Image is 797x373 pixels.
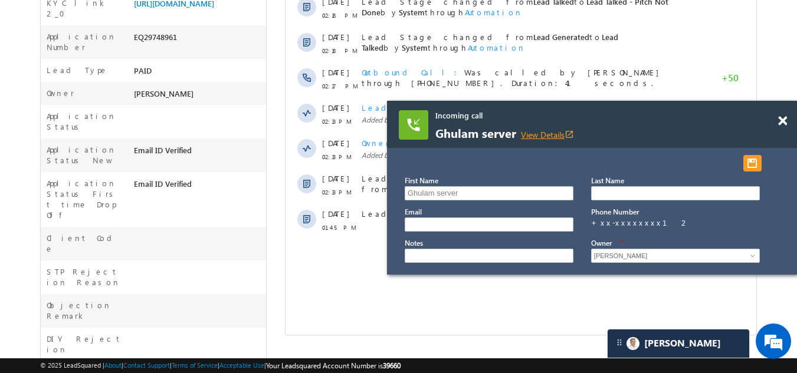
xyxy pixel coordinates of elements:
label: Owner [591,239,612,247]
span: +50 [436,214,453,229]
span: 02:18 PM [37,117,72,127]
span: [DATE] [37,138,63,149]
span: Automation [179,149,237,159]
span: Automation [286,326,343,336]
span: Lead Owner changed from to by through . [76,315,345,336]
div: carter-dragCarter[PERSON_NAME] [607,329,750,358]
span: Lead Talked [76,174,333,194]
img: Carter [627,337,639,350]
span: System [106,293,128,302]
span: [DATE] [37,315,63,326]
span: 39660 [383,361,401,370]
em: Start Chat [160,289,214,305]
a: Acceptable Use [219,361,264,369]
label: Client Code [47,233,123,254]
label: Objection Remark [47,300,123,321]
span: [DATE] [37,351,63,361]
span: Leads pushed - RYNG [76,245,213,255]
a: About [104,361,122,369]
div: PAID [131,65,267,81]
textarea: Type your message and hit 'Enter' [15,109,215,279]
span: [DATE] 02:13 PM [136,293,187,302]
span: 02:18 PM [37,187,72,198]
span: Was called by [PERSON_NAME] through [PHONE_NUMBER]. Duration:41 seconds. [76,209,379,230]
span: Time [178,9,193,27]
div: Sales Activity,Email Bounced,Email Link Clicked,Email Marked Spam,Email Opened & 189 more.. [59,9,147,27]
label: STP Rejection Reason [47,266,123,288]
label: First Name [405,176,438,185]
span: Incoming call [435,110,719,121]
label: Application Number [47,31,123,52]
span: google [288,351,313,361]
span: Added by on [76,257,421,268]
label: Application Status [47,111,123,132]
span: [PERSON_NAME] [142,326,201,336]
span: 02:18 PM [37,152,72,163]
span: [DATE] [37,174,63,184]
div: All Time [203,13,227,24]
span: Owner Assignment Date [76,280,213,290]
span: Lead Stage changed from to by through [76,174,333,194]
span: Lead Stage changed from to by through [76,138,383,159]
a: Contact Support [123,361,170,369]
span: [DATE] [37,280,63,291]
span: System [219,326,245,336]
span: [DATE] [37,209,63,220]
span: 02:17 PM [37,223,72,233]
span: Added by on [76,115,421,126]
span: Carter [644,338,721,349]
span: System [106,81,128,90]
span: [DATE] [37,68,63,78]
label: Application Status First time Drop Off [47,178,123,220]
div: EQ29748961 [131,31,267,48]
span: [DATE] 02:18 PM [136,81,187,90]
span: System [106,258,128,266]
span: 02:13 PM [37,258,72,269]
span: Lead Talked Activity [76,103,219,113]
span: System [331,351,357,361]
span: System [103,326,129,336]
span: System [113,149,139,159]
span: [PERSON_NAME] [134,88,193,98]
span: Activity Type [12,9,53,27]
img: d_60004797649_company_0_60004797649 [20,62,50,77]
span: [DATE] 02:13 PM [136,258,187,266]
div: [DATE] [12,46,50,57]
span: Lead Talked - Pitch Not Done [76,138,383,159]
span: System [106,116,128,125]
span: Lead Source changed from to by . [76,351,359,361]
button: Save and Dispose [743,155,762,171]
span: Outbound Call [76,209,179,219]
span: Your Leadsquared Account Number is [266,361,401,370]
span: Lead Generated [248,174,304,184]
span: System [116,184,142,194]
label: DIY Rejection [47,334,123,355]
span: © 2025 LeadSquared | | | | | [40,360,401,371]
label: Application Status New [47,144,123,166]
input: Type to Search [591,249,760,263]
div: 194 Selected [62,13,99,24]
span: 02:18 PM [37,81,72,92]
span: Lead Talked [248,138,288,148]
label: Last Name [591,176,624,185]
span: [DATE] [37,103,63,114]
div: Chat with us now [61,62,198,77]
label: Email [405,207,422,216]
span: [DATE] 02:18 PM [136,116,187,125]
label: Lead Type [47,65,108,75]
label: Phone Number [591,207,639,216]
div: Email ID Verified [131,144,267,161]
span: Lead Talked Activity [76,68,219,78]
span: 02:13 PM [37,329,72,339]
a: View Detailsopen_in_new [521,129,574,140]
div: Email ID Verified [131,178,267,194]
span: Empty [252,351,275,361]
div: +xx-xxxxxxxx12 [591,217,759,228]
span: Added by on [76,80,421,91]
span: [DATE] [37,245,63,255]
label: Notes [405,239,423,247]
i: View Details [565,130,574,139]
label: Owner [47,88,74,98]
span: Automation [182,184,240,194]
span: Added by on [76,292,421,303]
